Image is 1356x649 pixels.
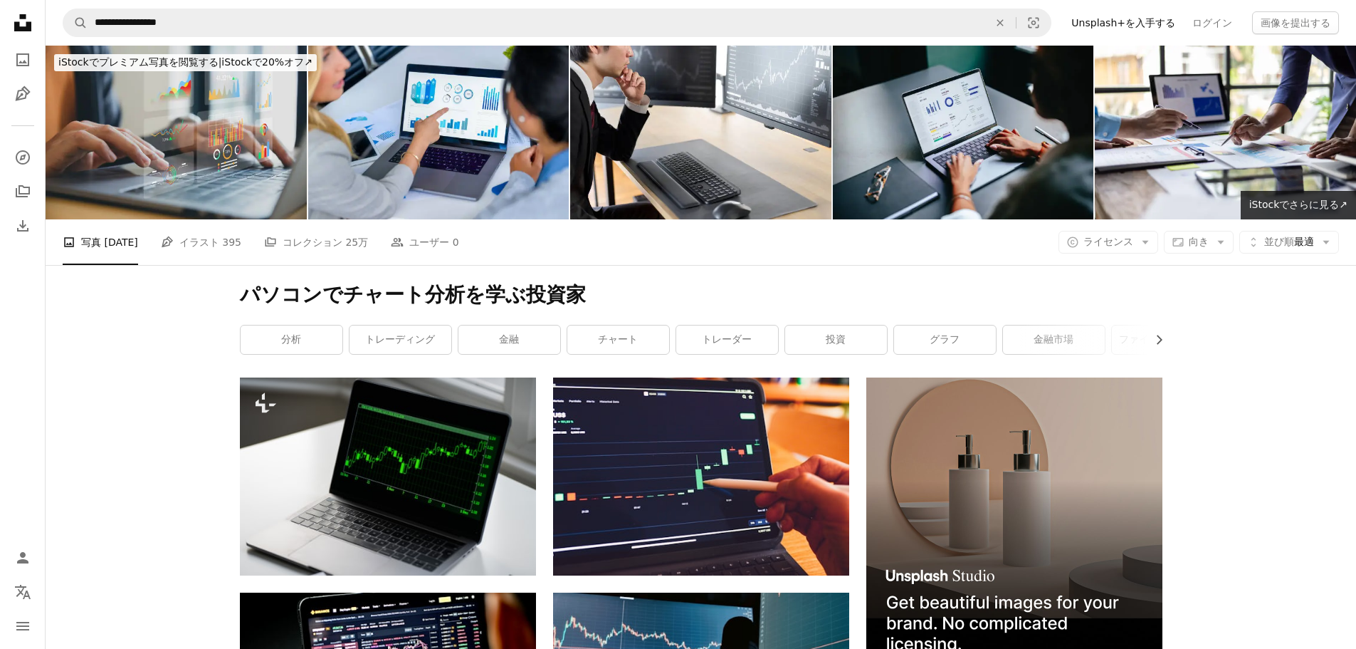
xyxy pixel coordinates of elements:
[345,234,368,250] span: 25万
[1249,199,1347,210] span: iStockでさらに見る ↗
[222,234,241,250] span: 395
[308,46,569,219] img: Two business women meeting looking at financial graphs, charts and data on a laptop
[453,234,459,250] span: 0
[240,282,1162,308] h1: パソコンでチャート分析を学ぶ投資家
[785,326,887,354] a: 投資
[9,177,37,206] a: コレクション
[9,612,37,640] button: メニュー
[1241,191,1356,219] a: iStockでさらに見る↗
[9,46,37,74] a: 写真
[1264,235,1314,249] span: 最適
[676,326,778,354] a: トレーダー
[567,326,669,354] a: チャート
[9,143,37,172] a: 探す
[1083,236,1133,247] span: ライセンス
[349,326,451,354] a: トレーディング
[240,470,536,483] a: グリーンスクリーンのラップトップ
[63,9,88,36] button: Unsplashで検索する
[391,219,458,265] a: ユーザー 0
[9,578,37,606] button: 言語
[1184,11,1241,34] a: ログイン
[46,46,307,219] img: 仮想画面で分析データKPIダッシュボード技術を使用するビジネスマン。
[161,219,241,265] a: イラスト 395
[553,378,849,576] img: 人がラップトップの前で鉛筆を持っている
[1164,231,1234,254] button: 向き
[63,9,1051,37] form: サイト内でビジュアルを探す
[1095,46,1356,219] img: オフィスのラップトップで財務チャートについて話し合う2人のビジネスマン。データの分析。戦略を立てる。そして、成功のための計画を立てること。ビジネスの成長と成功に向けたチーム
[1239,231,1339,254] button: 並び順最適
[833,46,1094,219] img: カフェでノートパソコンのキーボードでビジネスレポートを入力する女性の手の接写
[1003,326,1105,354] a: 金融市場
[240,378,536,576] img: グリーンスクリーンのラップトップ
[9,212,37,240] a: ダウンロード履歴
[264,219,368,265] a: コレクション 25万
[1112,326,1214,354] a: ファイナンシャルプランニング
[894,326,996,354] a: グラフ
[1016,9,1051,36] button: ビジュアル検索
[458,326,560,354] a: 金融
[553,470,849,483] a: 人がラップトップの前で鉛筆を持っている
[241,326,342,354] a: 分析
[570,46,831,219] img: 株価をチェックするビジネスマンの手
[1058,231,1158,254] button: ライセンス
[1189,236,1209,247] span: 向き
[984,9,1016,36] button: 全てクリア
[46,46,325,80] a: iStockでプレミアム写真を閲覧する|iStockで20%オフ↗
[58,56,221,68] span: iStockでプレミアム写真を閲覧する |
[1252,11,1339,34] button: 画像を提出する
[1146,326,1162,354] button: リストを右にスクロールする
[1264,236,1294,247] span: 並び順
[54,54,317,71] div: iStockで20%オフ ↗
[1063,11,1184,34] a: Unsplash+を入手する
[9,544,37,572] a: ログイン / 登録する
[9,80,37,108] a: イラスト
